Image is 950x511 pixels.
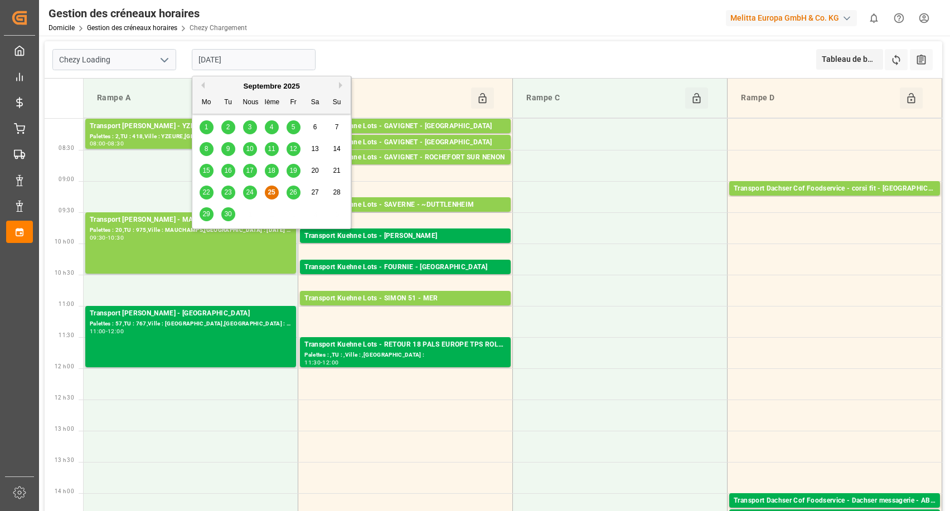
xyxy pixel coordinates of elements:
div: Palettes : ,TU : 176,Ville : [GEOGRAPHIC_DATA],[GEOGRAPHIC_DATA] : [DATE] 00:00:00 [304,273,506,283]
span: 12 [289,145,297,153]
span: 22 [202,188,210,196]
div: Nous [243,96,257,110]
span: 3 [248,123,252,131]
div: 10:30 [108,235,124,240]
div: Rampe D [736,87,900,109]
input: Type à rechercher/sélectionner [52,49,176,70]
div: Palettes : 16,TU : 626,Ville : [GEOGRAPHIC_DATA],[GEOGRAPHIC_DATA] : [DATE] 00:00:00 [304,132,506,142]
span: 13 [311,145,318,153]
span: 20 [311,167,318,174]
div: Mois 2025-09 [196,116,348,225]
span: 9 [226,145,230,153]
div: Transport Dachser Cof Foodservice - Dachser messagerie - ABLIS [734,495,936,507]
div: Palettes : 2,TU : 14,Ville : [GEOGRAPHIC_DATA],[GEOGRAPHIC_DATA] : [DATE] 00:00:00 [734,194,936,204]
div: Choisissez Mercredi 3 septembre 2025 [243,120,257,134]
span: 21 [333,167,340,174]
span: 29 [202,210,210,218]
div: Transport Kuehne Lots - GAVIGNET - ROCHEFORT SUR NENON [304,152,506,163]
div: Choisissez le samedi 27 septembre 2025 [308,186,322,199]
span: 15 [202,167,210,174]
div: Transport Kuehne Lots - [PERSON_NAME] [304,231,506,242]
span: 08:30 [59,145,74,151]
div: Rampe C [522,87,685,109]
div: Choisissez Jeudi 18 septembre 2025 [265,164,279,178]
div: Palettes : 13,TU : 708,Ville : [GEOGRAPHIC_DATA],[GEOGRAPHIC_DATA] : [DATE] 00:00:00 [304,148,506,158]
span: 11:00 [59,301,74,307]
div: Palettes : 57,TU : 767,Ville : [GEOGRAPHIC_DATA],[GEOGRAPHIC_DATA] : [DATE] 00:00:00 [90,319,292,329]
div: Transport Kuehne Lots - SAVERNE - ~DUTTLENHEIM [304,199,506,211]
div: Transport Kuehne Lots - GAVIGNET - [GEOGRAPHIC_DATA] [304,137,506,148]
span: 7 [335,123,339,131]
div: Choisissez le mercredi 17 septembre 2025 [243,164,257,178]
div: Choisissez Mardi 2 septembre 2025 [221,120,235,134]
button: Mois précédent [198,82,205,89]
button: Melitta Europa GmbH & Co. KG [726,7,861,28]
div: Transport [PERSON_NAME] - YZEURE - YZEURE [90,121,292,132]
div: 12:00 [322,360,338,365]
div: Transport [PERSON_NAME] - [GEOGRAPHIC_DATA] [90,308,292,319]
span: 30 [224,210,231,218]
div: Choisissez le dimanche 14 septembre 2025 [330,142,344,156]
div: Septembre 2025 [192,81,351,92]
div: Sa [308,96,322,110]
div: Transport Kuehne Lots - SIMON 51 - MER [304,293,506,304]
div: Choisissez le mercredi 10 septembre 2025 [243,142,257,156]
div: Rampe B [307,87,471,109]
div: Choisissez le vendredi 12 septembre 2025 [287,142,300,156]
div: Choisissez le lundi 29 septembre 2025 [200,207,214,221]
div: Choisissez le dimanche 7 septembre 2025 [330,120,344,134]
span: 27 [311,188,318,196]
span: 10 h 30 [55,270,74,276]
div: Choisissez Dimanche 28 septembre 2025 [330,186,344,199]
button: Ouvrir le menu [156,51,172,69]
div: Choisissez le vendredi 26 septembre 2025 [287,186,300,199]
div: Choisissez le samedi 6 septembre 2025 [308,120,322,134]
div: Choisissez le mardi 9 septembre 2025 [221,142,235,156]
div: Choisissez le lundi 1er septembre 2025 [200,120,214,134]
span: 25 [268,188,275,196]
div: Choisissez Mercredi 24 septembre 2025 [243,186,257,199]
div: - [106,141,108,146]
span: 13 h 00 [55,426,74,432]
span: 8 [205,145,209,153]
div: Choisissez le jeudi 4 septembre 2025 [265,120,279,134]
div: Ième [265,96,279,110]
div: - [106,329,108,334]
span: 2 [226,123,230,131]
span: 26 [289,188,297,196]
div: Transport Dachser Cof Foodservice - corsi fit - [GEOGRAPHIC_DATA] [734,183,936,194]
div: 11:00 [90,329,106,334]
div: Choisissez le jeudi 11 septembre 2025 [265,142,279,156]
input: JJ-MM-AAAA [192,49,316,70]
span: 4 [270,123,274,131]
span: 23 [224,188,231,196]
div: Choisissez le lundi 15 septembre 2025 [200,164,214,178]
div: 08:00 [90,141,106,146]
span: 17 [246,167,253,174]
span: 6 [313,123,317,131]
div: Transport [PERSON_NAME] - MAUCHAMPS [90,215,292,226]
span: 10 h 00 [55,239,74,245]
div: Choisissez le mardi 23 septembre 2025 [221,186,235,199]
span: 5 [292,123,295,131]
button: Afficher 0 nouvelles notifications [861,6,886,31]
span: 16 [224,167,231,174]
div: Mo [200,96,214,110]
div: - [106,235,108,240]
div: Transport Kuehne Lots - RETOUR 18 PALS EUROPE TPS ROLLIN - [304,339,506,351]
div: Palettes : ,TU : ,Ville : ,[GEOGRAPHIC_DATA] : [304,351,506,360]
div: Palettes : 3,TU : 130,Ville : ROCHEFORT SUR NENON,[GEOGRAPHIC_DATA] : [DATE] 00:00:00 [304,163,506,173]
div: Rampe A [93,87,256,109]
span: 09:00 [59,176,74,182]
div: Transport Kuehne Lots - FOURNIE - [GEOGRAPHIC_DATA] [304,262,506,273]
span: 13 h 30 [55,457,74,463]
span: 24 [246,188,253,196]
button: Centre d’aide [886,6,912,31]
span: 12 h 00 [55,363,74,369]
div: Choisissez le mardi 30 septembre 2025 [221,207,235,221]
div: Tu [221,96,235,110]
span: 12 h 30 [55,395,74,401]
div: 12:00 [108,329,124,334]
button: Prochain [339,82,346,89]
div: Su [330,96,344,110]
